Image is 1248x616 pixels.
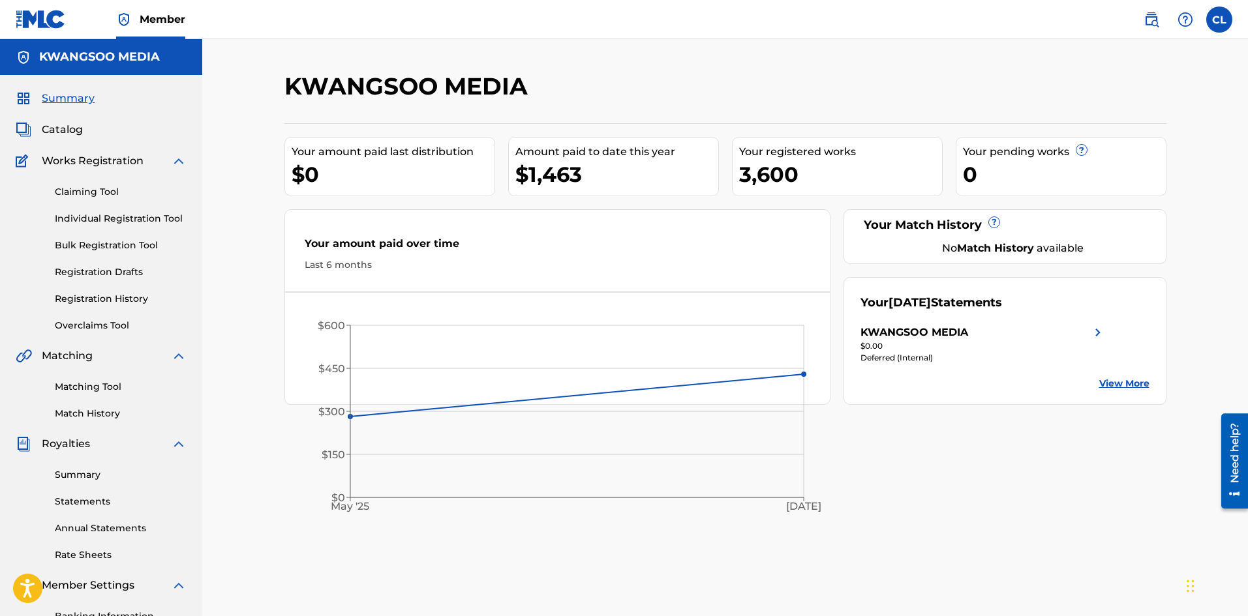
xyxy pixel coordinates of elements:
[42,153,144,169] span: Works Registration
[55,380,187,394] a: Matching Tool
[42,91,95,106] span: Summary
[860,325,968,340] div: KWANGSOO MEDIA
[55,407,187,420] a: Match History
[860,340,1106,352] div: $0.00
[989,217,999,227] span: ?
[318,319,345,332] tspan: $600
[1211,409,1248,514] iframe: Resource Center
[963,144,1166,160] div: Your pending works
[889,295,931,310] span: [DATE]
[305,258,811,272] div: Last 6 months
[786,501,821,513] tspan: [DATE]
[55,185,187,199] a: Claiming Tool
[1183,553,1248,616] iframe: Chat Widget
[42,436,90,452] span: Royalties
[16,91,31,106] img: Summary
[42,578,134,593] span: Member Settings
[16,50,31,65] img: Accounts
[860,294,1002,312] div: Your Statements
[55,265,187,279] a: Registration Drafts
[322,448,345,461] tspan: $150
[171,578,187,593] img: expand
[1206,7,1232,33] div: User Menu
[39,50,160,65] h5: KWANGSOO MEDIA
[860,216,1149,234] div: Your Match History
[739,144,942,160] div: Your registered works
[171,153,187,169] img: expand
[739,160,942,189] div: 3,600
[16,122,83,138] a: CatalogCatalog
[305,236,811,258] div: Your amount paid over time
[1090,325,1106,340] img: right chevron icon
[55,468,187,482] a: Summary
[318,405,345,418] tspan: $300
[16,578,31,593] img: Member Settings
[331,491,345,504] tspan: $0
[16,122,31,138] img: Catalog
[1187,566,1195,606] div: 드래그
[16,91,95,106] a: SummarySummary
[16,153,33,169] img: Works Registration
[1178,12,1193,27] img: help
[1138,7,1164,33] a: Public Search
[318,362,345,375] tspan: $450
[1099,377,1149,390] a: View More
[16,348,32,364] img: Matching
[963,160,1166,189] div: 0
[1076,145,1087,155] span: ?
[877,241,1149,256] div: No available
[515,144,718,160] div: Amount paid to date this year
[42,122,83,138] span: Catalog
[55,239,187,252] a: Bulk Registration Tool
[55,319,187,332] a: Overclaims Tool
[1172,7,1198,33] div: Help
[55,521,187,535] a: Annual Statements
[116,12,132,27] img: Top Rightsholder
[515,160,718,189] div: $1,463
[55,212,187,226] a: Individual Registration Tool
[284,72,534,101] h2: KWANGSOO MEDIA
[16,10,66,29] img: MLC Logo
[860,352,1106,364] div: Deferred (Internal)
[171,436,187,452] img: expand
[42,348,93,364] span: Matching
[292,160,495,189] div: $0
[171,348,187,364] img: expand
[140,12,185,27] span: Member
[55,495,187,508] a: Statements
[331,501,369,513] tspan: May '25
[957,242,1034,254] strong: Match History
[292,144,495,160] div: Your amount paid last distribution
[55,548,187,562] a: Rate Sheets
[1144,12,1159,27] img: search
[55,292,187,306] a: Registration History
[1183,553,1248,616] div: 채팅 위젯
[16,436,31,452] img: Royalties
[860,325,1106,364] a: KWANGSOO MEDIAright chevron icon$0.00Deferred (Internal)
